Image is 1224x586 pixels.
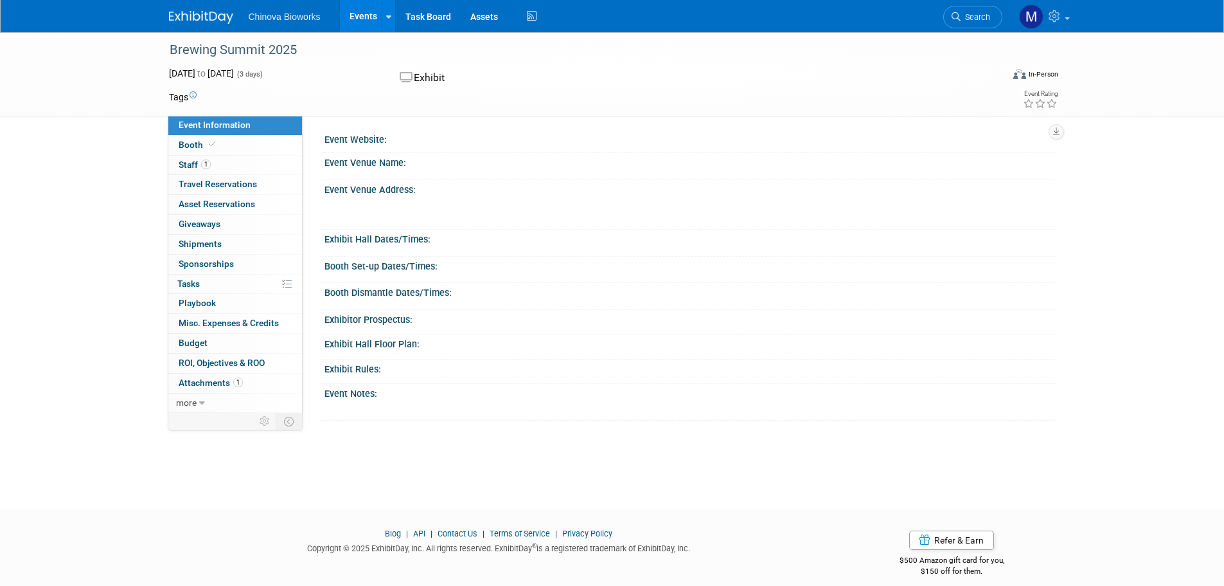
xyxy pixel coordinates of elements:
[324,257,1056,273] div: Booth Set-up Dates/Times:
[179,318,279,328] span: Misc. Expenses & Credits
[168,175,302,194] a: Travel Reservations
[179,378,243,388] span: Attachments
[168,374,302,393] a: Attachments1
[169,91,197,104] td: Tags
[324,283,1056,299] div: Booth Dismantle Dates/Times:
[179,199,255,209] span: Asset Reservations
[324,130,1056,146] div: Event Website:
[427,529,436,538] span: |
[168,116,302,135] a: Event Information
[169,540,829,554] div: Copyright © 2025 ExhibitDay, Inc. All rights reserved. ExhibitDay is a registered trademark of Ex...
[179,239,222,249] span: Shipments
[276,413,302,430] td: Toggle Event Tabs
[169,11,233,24] img: ExhibitDay
[324,334,1056,351] div: Exhibit Hall Floor Plan:
[324,384,1056,400] div: Event Notes:
[179,338,208,348] span: Budget
[532,542,537,549] sup: ®
[413,529,425,538] a: API
[961,12,990,22] span: Search
[479,529,488,538] span: |
[385,529,401,538] a: Blog
[169,68,234,78] span: [DATE] [DATE]
[168,275,302,294] a: Tasks
[179,160,211,170] span: Staff
[324,180,1056,196] div: Event Venue Address:
[1013,69,1026,79] img: Format-Inperson.png
[209,141,215,148] i: Booth reservation complete
[324,230,1056,246] div: Exhibit Hall Dates/Times:
[927,67,1059,86] div: Event Format
[168,195,302,214] a: Asset Reservations
[177,279,200,289] span: Tasks
[254,413,276,430] td: Personalize Event Tab Strip
[176,398,197,408] span: more
[403,529,411,538] span: |
[168,314,302,333] a: Misc. Expenses & Credits
[490,529,550,538] a: Terms of Service
[562,529,612,538] a: Privacy Policy
[396,67,680,89] div: Exhibit
[179,219,220,229] span: Giveaways
[168,294,302,313] a: Playbook
[168,156,302,175] a: Staff1
[848,566,1056,577] div: $150 off for them.
[943,6,1002,28] a: Search
[552,529,560,538] span: |
[236,70,263,78] span: (3 days)
[324,310,1056,326] div: Exhibitor Prospectus:
[168,235,302,254] a: Shipments
[233,378,243,387] span: 1
[168,394,302,413] a: more
[1023,91,1058,97] div: Event Rating
[168,255,302,274] a: Sponsorships
[324,153,1056,169] div: Event Venue Name:
[179,140,218,150] span: Booth
[179,358,265,368] span: ROI, Objectives & ROO
[848,547,1056,576] div: $500 Amazon gift card for you,
[168,354,302,373] a: ROI, Objectives & ROO
[249,12,321,22] span: Chinova Bioworks
[438,529,477,538] a: Contact Us
[909,531,994,550] a: Refer & Earn
[179,298,216,308] span: Playbook
[179,179,257,189] span: Travel Reservations
[165,39,983,62] div: ​​Brewing Summit 2025
[179,120,251,130] span: Event Information
[324,360,1056,376] div: Exhibit Rules:
[201,160,211,169] span: 1
[168,215,302,234] a: Giveaways
[1028,69,1058,79] div: In-Person
[1019,5,1043,29] img: Marcus Brown
[195,68,208,78] span: to
[168,334,302,353] a: Budget
[179,259,234,269] span: Sponsorships
[168,136,302,155] a: Booth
